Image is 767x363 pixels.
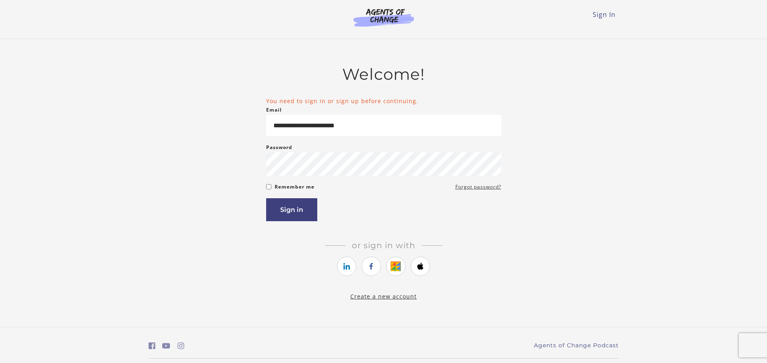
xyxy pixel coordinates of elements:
[266,65,501,84] h2: Welcome!
[350,292,417,300] a: Create a new account
[149,340,155,352] a: https://www.facebook.com/groups/aswbtestprep (Open in a new window)
[162,340,170,352] a: https://www.youtube.com/c/AgentsofChangeTestPrepbyMeaganMitchell (Open in a new window)
[337,257,356,276] a: https://courses.thinkific.com/users/auth/linkedin?ss%5Breferral%5D=&ss%5Buser_return_to%5D=%2Fcou...
[345,241,422,250] span: Or sign in with
[534,341,619,350] a: Agents of Change Podcast
[162,342,170,350] i: https://www.youtube.com/c/AgentsofChangeTestPrepbyMeaganMitchell (Open in a new window)
[266,97,501,105] li: You need to sign in or sign up before continuing.
[149,342,155,350] i: https://www.facebook.com/groups/aswbtestprep (Open in a new window)
[386,257,405,276] a: https://courses.thinkific.com/users/auth/google?ss%5Breferral%5D=&ss%5Buser_return_to%5D=%2Fcours...
[275,182,314,192] label: Remember me
[362,257,381,276] a: https://courses.thinkific.com/users/auth/facebook?ss%5Breferral%5D=&ss%5Buser_return_to%5D=%2Fcou...
[593,10,616,19] a: Sign In
[266,105,282,115] label: Email
[266,198,317,221] button: Sign in
[266,143,292,152] label: Password
[178,340,184,352] a: https://www.instagram.com/agentsofchangeprep/ (Open in a new window)
[455,182,501,192] a: Forgot password?
[411,257,430,276] a: https://courses.thinkific.com/users/auth/apple?ss%5Breferral%5D=&ss%5Buser_return_to%5D=%2Fcourse...
[345,8,422,27] img: Agents of Change Logo
[178,342,184,350] i: https://www.instagram.com/agentsofchangeprep/ (Open in a new window)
